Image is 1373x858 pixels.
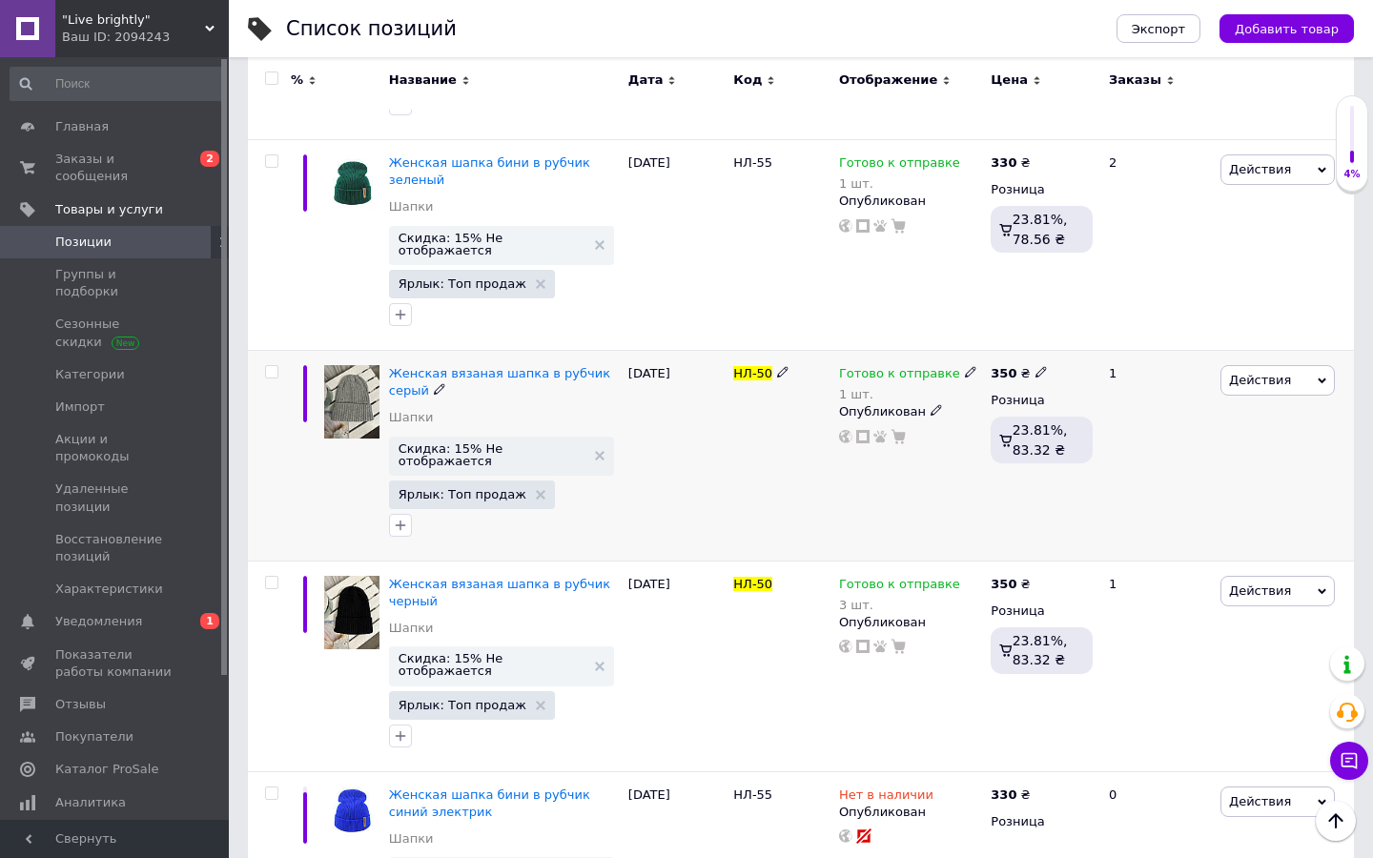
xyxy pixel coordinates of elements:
[839,176,960,191] div: 1 шт.
[1097,561,1216,771] div: 1
[389,409,434,426] a: Шапки
[399,699,526,711] span: Ярлык: Топ продаж
[1219,14,1354,43] button: Добавить товар
[291,71,303,89] span: %
[55,234,112,251] span: Позиции
[733,155,772,170] span: НЛ-55
[55,316,176,350] span: Сезонные скидки
[839,577,960,597] span: Готово к отправке
[839,193,981,210] div: Опубликован
[55,266,176,300] span: Группы и подборки
[399,652,585,677] span: Скидка: 15% Не отображается
[55,480,176,515] span: Удаленные позиции
[1316,801,1356,841] button: Наверх
[733,71,762,89] span: Код
[839,366,960,386] span: Готово к отправке
[55,531,176,565] span: Восстановление позиций
[324,365,379,439] img: Женская вязаная шапка в рубчик серый
[399,442,585,467] span: Скидка: 15% Не отображается
[1229,373,1291,387] span: Действия
[1097,350,1216,561] div: 1
[624,350,729,561] div: [DATE]
[55,696,106,713] span: Отзывы
[1109,71,1161,89] span: Заказы
[389,830,434,848] a: Шапки
[991,787,1016,802] b: 330
[1229,162,1291,176] span: Действия
[324,154,379,210] img: Женская шапка бини в рубчик зеленый
[628,71,664,89] span: Дата
[55,151,176,185] span: Заказы и сообщения
[991,786,1030,804] div: ₴
[991,181,1093,198] div: Розница
[839,614,981,631] div: Опубликован
[55,366,125,383] span: Категории
[55,581,163,598] span: Характеристики
[1229,794,1291,808] span: Действия
[839,598,960,612] div: 3 шт.
[839,403,981,420] div: Опубликован
[991,71,1028,89] span: Цена
[1330,742,1368,780] button: Чат с покупателем
[62,29,229,46] div: Ваш ID: 2094243
[200,151,219,167] span: 2
[10,67,225,101] input: Поиск
[389,787,590,819] a: Женская шапка бини в рубчик синий электрик
[733,577,772,591] span: НЛ-50
[62,11,205,29] span: "Live brightly"
[839,804,981,821] div: Опубликован
[55,613,142,630] span: Уведомления
[991,155,1016,170] b: 330
[55,431,176,465] span: Акции и промокоды
[991,603,1093,620] div: Розница
[839,387,977,401] div: 1 шт.
[55,646,176,681] span: Показатели работы компании
[991,813,1093,830] div: Розница
[1013,422,1068,457] span: 23.81%, 83.32 ₴
[389,366,610,398] a: Женская вязаная шапка в рубчик серый
[991,577,1016,591] b: 350
[839,71,937,89] span: Отображение
[399,488,526,500] span: Ярлык: Топ продаж
[55,761,158,778] span: Каталог ProSale
[55,794,126,811] span: Аналитика
[399,277,526,290] span: Ярлык: Топ продаж
[624,561,729,771] div: [DATE]
[1117,14,1200,43] button: Экспорт
[1013,212,1068,246] span: 23.81%, 78.56 ₴
[389,620,434,637] a: Шапки
[55,398,105,416] span: Импорт
[324,786,379,838] img: Женская шапка бини в рубчик синий электрик
[624,140,729,351] div: [DATE]
[399,232,585,256] span: Скидка: 15% Не отображается
[324,576,379,649] img: Женская вязаная шапка в рубчик черный
[991,154,1030,172] div: ₴
[55,728,133,746] span: Покупатели
[991,392,1093,409] div: Розница
[991,366,1016,380] b: 350
[55,118,109,135] span: Главная
[389,198,434,215] a: Шапки
[55,201,163,218] span: Товары и услуги
[1013,633,1068,667] span: 23.81%, 83.32 ₴
[200,613,219,629] span: 1
[839,155,960,175] span: Готово к отправке
[286,19,457,39] div: Список позиций
[733,366,772,380] span: НЛ-50
[1235,22,1339,36] span: Добавить товар
[991,365,1047,382] div: ₴
[839,787,933,807] span: Нет в наличии
[389,71,457,89] span: Название
[1097,140,1216,351] div: 2
[389,577,610,608] a: Женская вязаная шапка в рубчик черный
[1229,583,1291,598] span: Действия
[991,576,1030,593] div: ₴
[733,787,772,802] span: НЛ-55
[1337,168,1367,181] div: 4%
[1132,22,1185,36] span: Экспорт
[389,155,590,187] a: Женская шапка бини в рубчик зеленый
